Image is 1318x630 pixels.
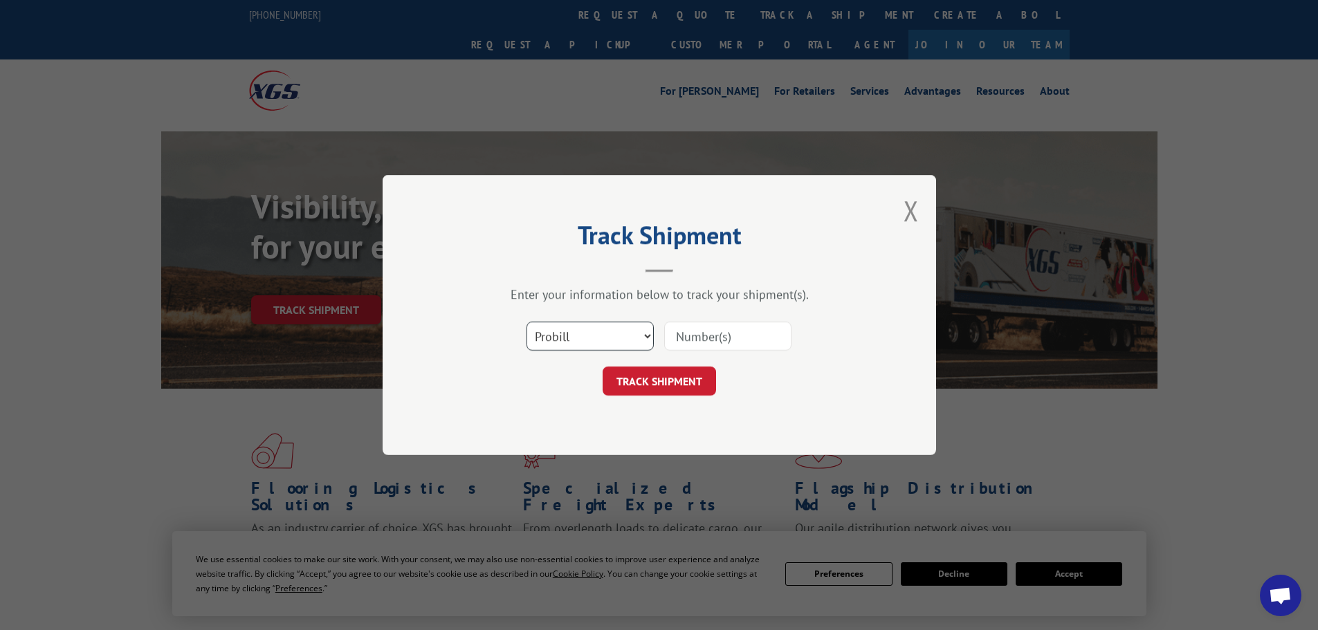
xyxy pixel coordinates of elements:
[452,286,867,302] div: Enter your information below to track your shipment(s).
[904,192,919,229] button: Close modal
[603,367,716,396] button: TRACK SHIPMENT
[1260,575,1301,616] div: Open chat
[452,225,867,252] h2: Track Shipment
[664,322,791,351] input: Number(s)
